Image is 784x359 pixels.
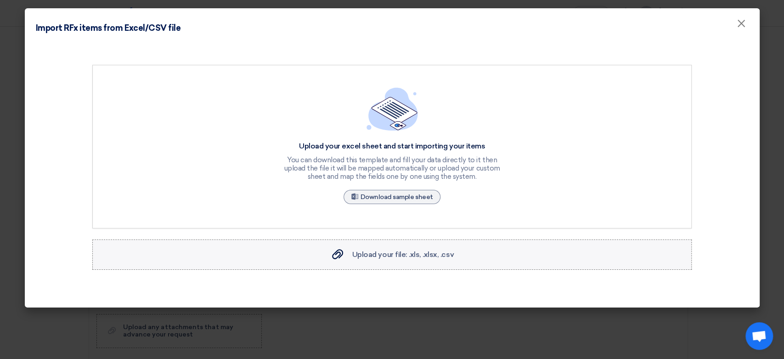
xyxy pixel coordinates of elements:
span: × [737,17,746,35]
div: Upload your excel sheet and start importing your items [282,142,502,151]
div: You can download this template and fill your data directly to it then upload the file it will be ... [282,156,502,181]
button: Close [729,15,753,33]
img: empty_state_list.svg [367,87,418,131]
div: Open chat [745,322,773,350]
h4: Import RFx items from Excel/CSV file [36,22,181,34]
a: Download sample sheet [344,190,441,204]
span: Upload your file: .xls, .xlsx, .csv [352,250,454,259]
